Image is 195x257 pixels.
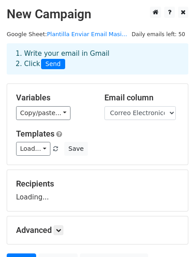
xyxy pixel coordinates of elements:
a: Copy/paste... [16,106,71,120]
div: 1. Write your email in Gmail 2. Click [9,49,186,69]
h5: Email column [104,93,179,103]
button: Save [64,142,87,156]
a: Daily emails left: 50 [129,31,188,37]
a: Templates [16,129,54,138]
span: Send [41,59,65,70]
small: Google Sheet: [7,31,127,37]
h5: Variables [16,93,91,103]
a: Plantilla Enviar Email Masi... [47,31,127,37]
h5: Recipients [16,179,179,189]
span: Daily emails left: 50 [129,29,188,39]
a: Load... [16,142,50,156]
div: Loading... [16,179,179,202]
h5: Advanced [16,225,179,235]
h2: New Campaign [7,7,188,22]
